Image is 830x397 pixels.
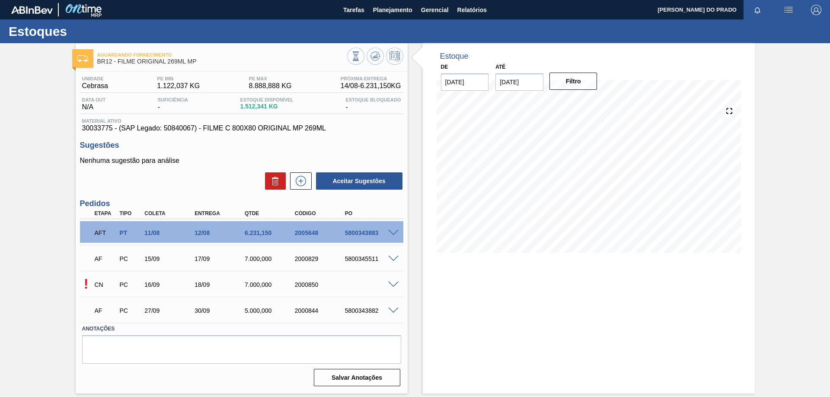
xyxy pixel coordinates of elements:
label: De [441,64,448,70]
div: 30/09/2025 [192,307,249,314]
div: Excluir Sugestões [261,172,286,190]
img: TNhmsLtSVTkK8tSr43FrP2fwEKptu5GPRR3wAAAABJRU5ErkJggg== [11,6,53,14]
div: 18/09/2025 [192,281,249,288]
button: Salvar Anotações [314,369,400,386]
span: Estoque Disponível [240,97,294,102]
span: PE MIN [157,76,200,81]
img: Logout [811,5,821,15]
div: 5800343883 [343,229,399,236]
span: Cebrasa [82,82,108,90]
h1: Estoques [9,26,162,36]
label: Até [495,64,505,70]
p: Nenhuma sugestão para análise [80,157,403,165]
p: Composição de Carga pendente de aceite [80,276,93,292]
div: 2000829 [293,255,349,262]
span: Suficiência [158,97,188,102]
div: 2000844 [293,307,349,314]
span: Aguardando Fornecimento [97,52,347,57]
span: Próxima Entrega [341,76,401,81]
p: AF [95,255,116,262]
span: PE MAX [249,76,292,81]
img: Ícone [77,55,88,62]
div: 17/09/2025 [192,255,249,262]
div: 5800343882 [343,307,399,314]
button: Aceitar Sugestões [316,172,402,190]
div: - [343,97,403,111]
div: - [156,97,190,111]
span: Estoque Bloqueado [345,97,401,102]
span: 8.888,888 KG [249,82,292,90]
img: userActions [783,5,794,15]
div: 12/08/2025 [192,229,249,236]
h3: Pedidos [80,199,403,208]
div: Etapa [93,210,118,216]
div: Entrega [192,210,249,216]
button: Programar Estoque [386,48,403,65]
label: Anotações [82,323,401,335]
div: 2005648 [293,229,349,236]
input: dd/mm/yyyy [441,73,489,91]
div: Pedido de Compra [117,281,143,288]
div: Aguardando Faturamento [93,301,118,320]
button: Filtro [549,73,597,90]
div: Aceitar Sugestões [312,172,403,191]
p: AFT [95,229,116,236]
h3: Sugestões [80,141,403,150]
span: 14/08 - 6.231,150 KG [341,82,401,90]
button: Notificações [744,4,771,16]
div: 16/09/2025 [142,281,198,288]
span: 1.512,341 KG [240,103,294,110]
span: Relatórios [457,5,487,15]
span: Gerencial [421,5,449,15]
div: Nova sugestão [286,172,312,190]
span: Data out [82,97,106,102]
div: 5.000,000 [243,307,299,314]
span: Unidade [82,76,108,81]
div: 7.000,000 [243,281,299,288]
span: Material ativo [82,118,401,124]
span: Planejamento [373,5,412,15]
button: Visão Geral dos Estoques [347,48,364,65]
div: PO [343,210,399,216]
div: 11/08/2025 [142,229,198,236]
input: dd/mm/yyyy [495,73,543,91]
div: Coleta [142,210,198,216]
div: Estoque [440,52,469,61]
div: Aguardando Faturamento [93,249,118,268]
div: Aguardando Fornecimento [93,223,118,242]
div: 6.231,150 [243,229,299,236]
div: 27/09/2025 [142,307,198,314]
div: Pedido de Compra [117,307,143,314]
span: BR12 - FILME ORIGINAL 269ML MP [97,58,347,65]
div: 7.000,000 [243,255,299,262]
span: Tarefas [343,5,364,15]
div: Tipo [117,210,143,216]
div: Qtde [243,210,299,216]
p: AF [95,307,116,314]
div: 2000850 [293,281,349,288]
button: Atualizar Gráfico [367,48,384,65]
div: 5800345511 [343,255,399,262]
div: Composição de Carga em Negociação [93,275,118,294]
div: Código [293,210,349,216]
span: 1.122,037 KG [157,82,200,90]
div: 15/09/2025 [142,255,198,262]
p: CN [95,281,116,288]
div: Pedido de Transferência [117,229,143,236]
div: N/A [80,97,108,111]
span: 30033775 - (SAP Legado: 50840067) - FILME C 800X80 ORIGINAL MP 269ML [82,124,401,132]
div: Pedido de Compra [117,255,143,262]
